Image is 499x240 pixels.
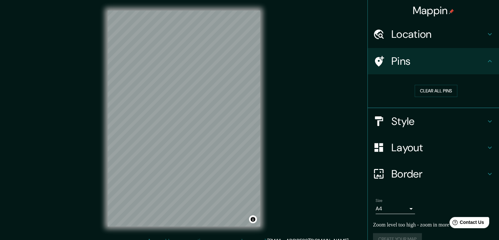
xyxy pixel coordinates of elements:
img: pin-icon.png [449,9,454,14]
div: Location [368,21,499,47]
iframe: Help widget launcher [441,214,492,233]
canvas: Map [108,11,260,227]
h4: Layout [391,141,486,154]
div: Style [368,108,499,134]
h4: Border [391,167,486,180]
button: Clear all pins [415,85,457,97]
div: Pins [368,48,499,74]
label: Size [376,198,383,203]
div: A4 [376,204,415,214]
p: Zoom level too high - zoom in more [373,222,494,228]
div: Border [368,161,499,187]
h4: Mappin [413,4,454,17]
h4: Pins [391,55,486,68]
button: Toggle attribution [249,215,257,223]
h4: Style [391,115,486,128]
div: Layout [368,134,499,161]
h4: Location [391,28,486,41]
